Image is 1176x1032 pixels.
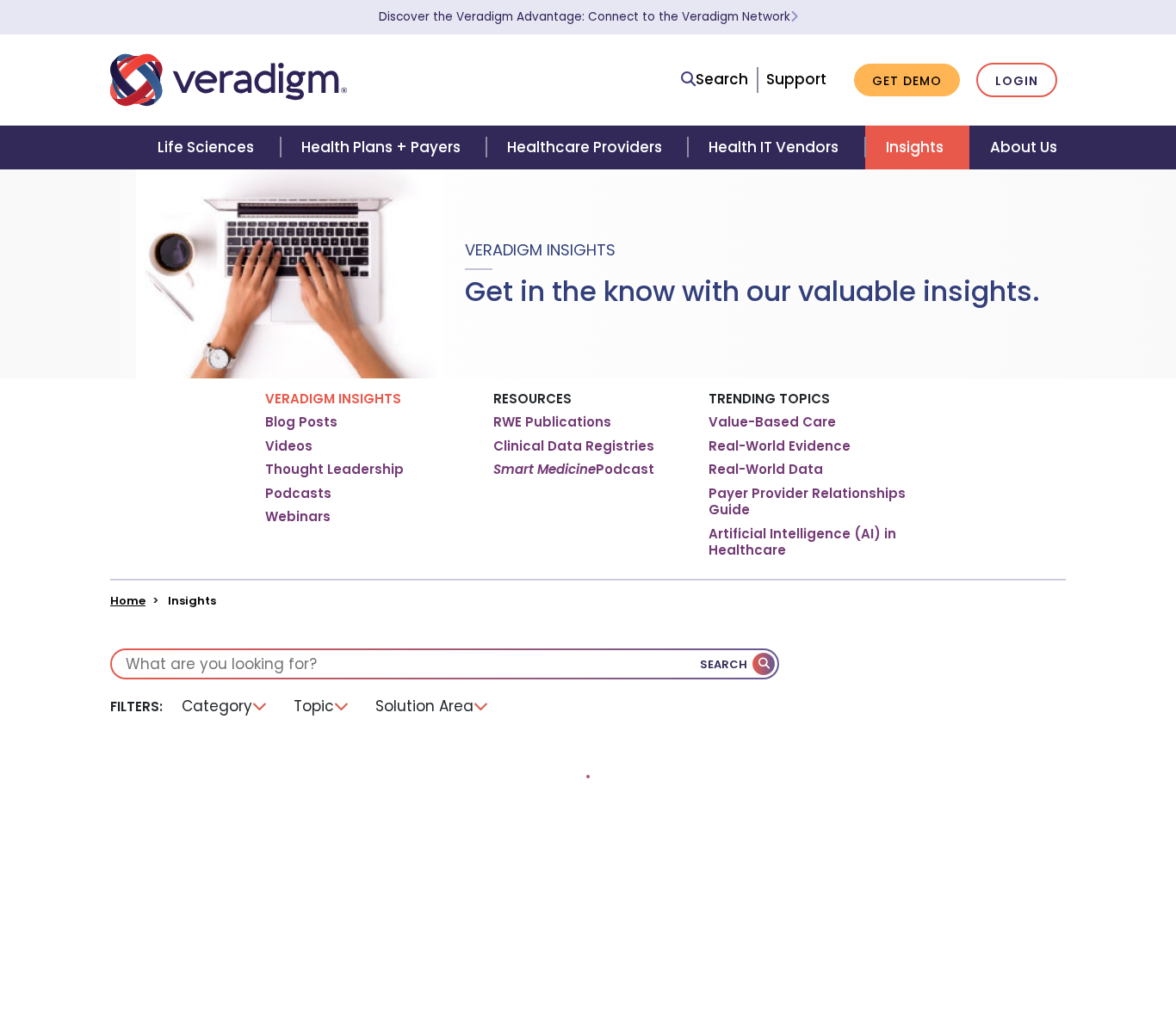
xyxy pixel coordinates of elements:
[265,485,331,502] a: Podcasts
[493,460,596,478] em: Smart Medicine
[110,52,347,108] img: Veradigm logo
[365,693,500,720] li: Solution Area
[493,438,654,455] a: Clinical Data Registries
[688,126,864,169] a: Health IT Vendors
[465,239,616,261] span: Veradigm Insights
[586,775,590,792] nav: Pagination Controls
[790,9,798,25] span: Learn More
[709,438,851,455] a: Real-World Evidence
[171,693,279,720] li: Category
[283,693,361,720] li: Topic
[976,63,1057,98] a: Login
[709,525,911,559] a: Artificial Intelligence (AI) in Healthcare
[709,414,836,431] a: Value-Based Care
[265,508,331,525] a: Webinars
[969,126,1078,169] a: About Us
[700,650,777,678] button: Search
[265,461,404,478] a: Thought Leadership
[486,126,688,169] a: Healthcare Providers
[854,64,960,97] a: Get Demo
[265,414,337,431] a: Blog Posts
[681,68,748,91] a: Search
[709,461,823,478] a: Real-World Data
[379,9,798,25] a: Discover the Veradigm Advantage: Connect to the Veradigm NetworkLearn More
[281,126,486,169] a: Health Plans + Payers
[865,126,969,169] a: Insights
[265,438,313,455] a: Videos
[110,593,145,609] a: Home
[766,69,826,89] a: Support
[110,697,163,716] li: Filters:
[465,275,1040,308] h1: Get in the know with our valuable insights.
[493,414,611,431] a: RWE Publications
[112,650,777,678] input: What are you looking for?
[709,485,911,519] a: Payer Provider Relationships Guide
[137,126,280,169] a: Life Sciences
[493,461,654,478] a: Smart MedicinePodcast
